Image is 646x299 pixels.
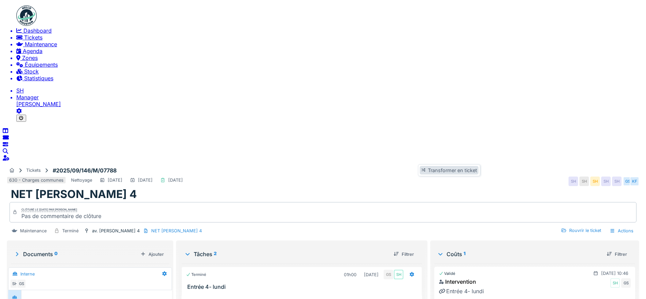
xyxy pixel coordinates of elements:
div: GS [384,270,393,279]
div: SH [394,270,403,279]
div: Filtrer [391,250,417,258]
div: Documents [14,251,138,258]
div: NET [PERSON_NAME] 4 [151,228,202,233]
li: [PERSON_NAME] [16,94,643,107]
div: [DATE] [138,178,153,183]
div: Validé [439,271,455,276]
div: av. [PERSON_NAME] 4 [92,228,140,233]
li: SH [16,87,643,94]
div: [DATE] 10:46 [601,271,628,276]
sup: 1 [464,251,466,258]
div: [DATE] [364,272,379,277]
div: GS [621,278,631,288]
div: SH [590,177,600,186]
div: SH [579,177,589,186]
span: Agenda [23,48,42,54]
div: 01h00 [344,272,356,277]
div: SH [601,177,611,186]
div: [DATE] [168,178,183,183]
div: SH [10,279,19,288]
div: SH [612,177,622,186]
div: Pas de commentaire de clôture [21,213,101,219]
strong: #2025/09/146/M/07788 [50,167,119,174]
div: Interne [20,271,35,277]
span: Statistiques [24,75,53,82]
div: 630 - Charges communes [9,178,64,183]
h1: NET [PERSON_NAME] 4 [11,187,137,201]
div: Clôturé le [DATE] par [PERSON_NAME] [21,208,77,212]
div: Nettoyage [71,178,92,183]
div: Coûts [437,251,601,258]
span: Dashboard [23,27,52,34]
div: Ajouter [138,250,167,258]
div: Rouvrir le ticket [558,227,604,234]
div: Entrée 4- lundi [439,288,484,295]
div: Manager [16,94,643,101]
sup: 0 [54,251,57,258]
div: Intervention [439,278,476,285]
div: Filtrer [604,250,630,258]
div: Maintenance [20,228,47,233]
div: Transformer en ticket [420,166,478,175]
div: Actions [607,227,636,235]
sup: 2 [214,251,217,258]
div: GS [623,177,632,186]
div: Tickets [26,168,41,173]
span: Zones [22,54,38,61]
span: Équipements [25,61,58,68]
div: SH [569,177,578,186]
span: Maintenance [25,41,57,48]
div: Terminé [62,228,78,233]
h3: Entrée 4- lundi [187,283,419,290]
div: SH [610,278,620,288]
span: Stock [24,68,39,75]
div: GS [17,279,26,288]
div: Tâches [184,251,388,258]
span: Tickets [24,34,42,41]
img: Badge_color-CXgf-gQk.svg [16,5,37,26]
div: Terminé [186,272,206,277]
div: KF [630,177,639,186]
div: [DATE] [108,178,122,183]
